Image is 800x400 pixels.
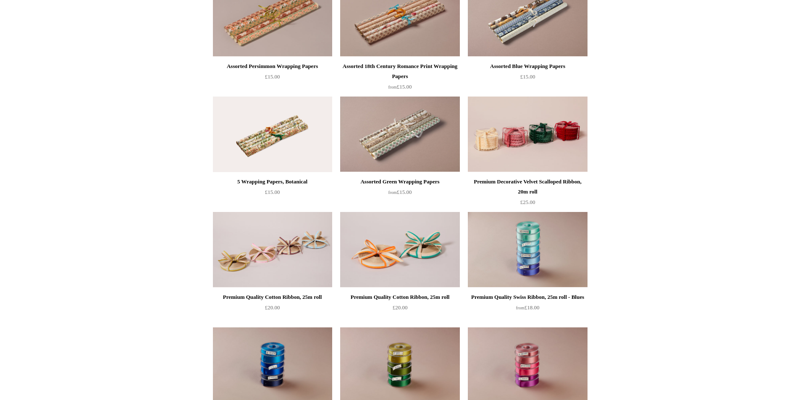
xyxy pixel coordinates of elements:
span: from [516,306,525,310]
span: £18.00 [516,304,540,311]
a: Assorted Blue Wrapping Papers £15.00 [468,61,587,96]
div: Premium Quality Cotton Ribbon, 25m roll [342,292,457,302]
img: Premium Quality Swiss Ribbon, 25m roll - Blues [468,212,587,288]
span: £15.00 [265,189,280,195]
div: Assorted Blue Wrapping Papers [470,61,585,71]
span: £15.00 [388,189,412,195]
a: Premium Quality Swiss Ribbon, 25m roll - Blues from£18.00 [468,292,587,327]
a: 5 Wrapping Papers, Botanical 5 Wrapping Papers, Botanical [213,97,332,172]
a: Premium Decorative Velvet Scalloped Ribbon, 20m roll £25.00 [468,177,587,211]
img: 5 Wrapping Papers, Botanical [213,97,332,172]
img: Premium Quality Cotton Ribbon, 25m roll [213,212,332,288]
span: from [388,85,397,89]
span: £20.00 [265,304,280,311]
a: Assorted Green Wrapping Papers Assorted Green Wrapping Papers [340,97,459,172]
a: Premium Decorative Velvet Scalloped Ribbon, 20m roll Premium Decorative Velvet Scalloped Ribbon, ... [468,97,587,172]
div: Premium Decorative Velvet Scalloped Ribbon, 20m roll [470,177,585,197]
span: £25.00 [520,199,535,205]
a: Premium Quality Cotton Ribbon, 25m roll Premium Quality Cotton Ribbon, 25m roll [213,212,332,288]
span: from [388,190,397,195]
span: £15.00 [265,73,280,80]
a: Premium Quality Cotton Ribbon, 25m roll £20.00 [213,292,332,327]
a: 5 Wrapping Papers, Botanical £15.00 [213,177,332,211]
div: Assorted Green Wrapping Papers [342,177,457,187]
a: Premium Quality Swiss Ribbon, 25m roll - Blues Premium Quality Swiss Ribbon, 25m roll - Blues [468,212,587,288]
div: Premium Quality Cotton Ribbon, 25m roll [215,292,330,302]
span: £15.00 [520,73,535,80]
div: Assorted Persimmon Wrapping Papers [215,61,330,71]
div: Premium Quality Swiss Ribbon, 25m roll - Blues [470,292,585,302]
img: Premium Decorative Velvet Scalloped Ribbon, 20m roll [468,97,587,172]
a: Premium Quality Cotton Ribbon, 25m roll Premium Quality Cotton Ribbon, 25m roll [340,212,459,288]
a: Premium Quality Cotton Ribbon, 25m roll £20.00 [340,292,459,327]
img: Premium Quality Cotton Ribbon, 25m roll [340,212,459,288]
span: £15.00 [388,84,412,90]
div: Assorted 18th Century Romance Print Wrapping Papers [342,61,457,81]
a: Assorted Persimmon Wrapping Papers £15.00 [213,61,332,96]
div: 5 Wrapping Papers, Botanical [215,177,330,187]
a: Assorted 18th Century Romance Print Wrapping Papers from£15.00 [340,61,459,96]
span: £20.00 [393,304,408,311]
img: Assorted Green Wrapping Papers [340,97,459,172]
a: Assorted Green Wrapping Papers from£15.00 [340,177,459,211]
